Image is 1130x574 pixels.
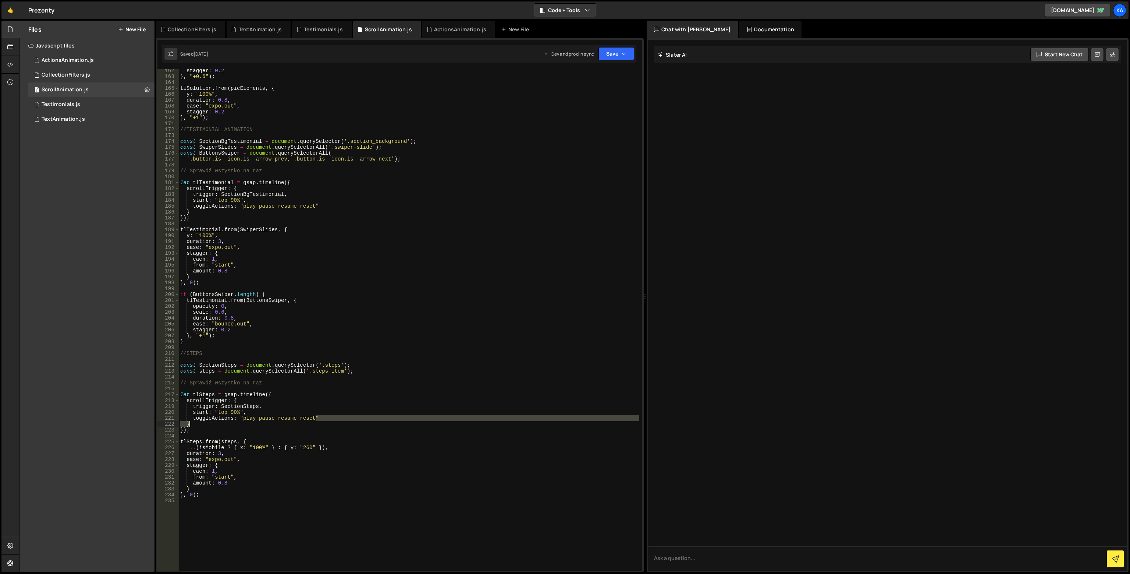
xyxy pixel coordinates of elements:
div: 175 [157,144,179,150]
div: 222 [157,421,179,427]
div: 209 [157,345,179,351]
div: Testimonials.js [304,26,342,33]
div: 181 [157,180,179,186]
h2: Files [28,25,42,34]
div: 178 [157,162,179,168]
div: 212 [157,362,179,368]
div: 177 [157,156,179,162]
div: 213 [157,368,179,374]
div: New File [501,26,532,33]
div: 165 [157,85,179,91]
div: 16268/43876.js [28,97,154,112]
a: 🤙 [1,1,19,19]
div: 234 [157,492,179,498]
button: Code + Tools [534,4,596,17]
div: 173 [157,133,179,138]
div: 192 [157,244,179,250]
div: 223 [157,427,179,433]
div: 231 [157,474,179,480]
div: 219 [157,404,179,409]
div: 216 [157,386,179,392]
div: 190 [157,233,179,239]
div: Dev and prod in sync [544,51,594,57]
div: 16268/43878.js [28,82,154,97]
div: 171 [157,121,179,127]
div: 228 [157,457,179,462]
div: 232 [157,480,179,486]
div: ActionsAnimation.js [434,26,486,33]
div: 193 [157,250,179,256]
div: TextAnimation.js [239,26,282,33]
div: Testimonials.js [42,101,80,108]
div: 194 [157,256,179,262]
div: 162 [157,68,179,74]
div: 172 [157,127,179,133]
div: 180 [157,174,179,180]
div: TextAnimation.js [42,116,85,123]
div: Ka [1113,4,1126,17]
div: 224 [157,433,179,439]
div: 204 [157,315,179,321]
div: 201 [157,297,179,303]
div: 16268/43877.js [28,53,154,68]
div: 207 [157,333,179,339]
button: New File [118,27,146,32]
div: 185 [157,203,179,209]
h2: Slater AI [658,51,687,58]
div: Documentation [739,21,802,38]
div: CollectionFilters.js [42,72,90,78]
div: 183 [157,191,179,197]
div: 196 [157,268,179,274]
div: 167 [157,97,179,103]
div: 205 [157,321,179,327]
div: 229 [157,462,179,468]
div: 174 [157,138,179,144]
div: Chat with [PERSON_NAME] [647,21,738,38]
div: 200 [157,292,179,297]
div: 220 [157,409,179,415]
div: Javascript files [19,38,154,53]
div: 217 [157,392,179,398]
div: 235 [157,498,179,504]
div: 166 [157,91,179,97]
div: 206 [157,327,179,333]
div: 191 [157,239,179,244]
div: 211 [157,356,179,362]
div: 182 [157,186,179,191]
div: 198 [157,280,179,286]
div: 186 [157,209,179,215]
div: 202 [157,303,179,309]
span: 1 [35,88,39,94]
div: 179 [157,168,179,174]
div: 199 [157,286,179,292]
div: 195 [157,262,179,268]
div: 226 [157,445,179,451]
div: 233 [157,486,179,492]
div: 163 [157,74,179,80]
div: 215 [157,380,179,386]
div: CollectionFilters.js [168,26,216,33]
div: 168 [157,103,179,109]
button: Start new chat [1030,48,1089,61]
a: [DOMAIN_NAME] [1045,4,1111,17]
div: 187 [157,215,179,221]
div: 176 [157,150,179,156]
div: Saved [180,51,208,57]
div: 230 [157,468,179,474]
div: 214 [157,374,179,380]
div: 189 [157,227,179,233]
div: 169 [157,109,179,115]
div: ScrollAnimation.js [42,87,89,93]
div: 203 [157,309,179,315]
div: 16268/43879.js [28,112,154,127]
div: 197 [157,274,179,280]
div: ScrollAnimation.js [365,26,412,33]
div: ActionsAnimation.js [42,57,94,64]
div: 218 [157,398,179,404]
div: 208 [157,339,179,345]
button: Save [598,47,634,60]
div: Prezenty [28,6,54,15]
div: 188 [157,221,179,227]
div: 221 [157,415,179,421]
div: [DATE] [193,51,208,57]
